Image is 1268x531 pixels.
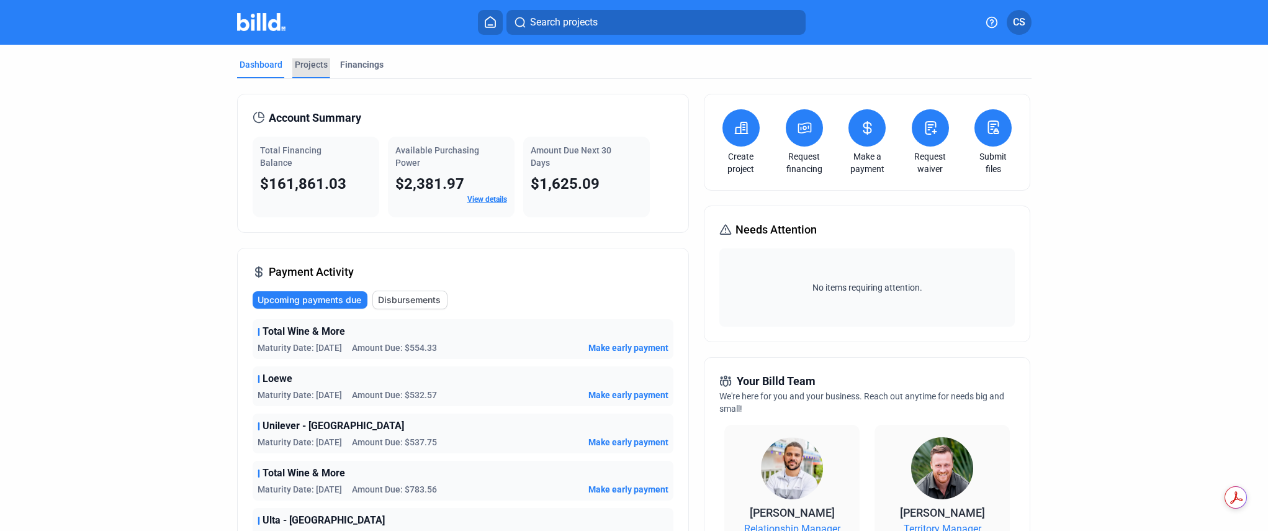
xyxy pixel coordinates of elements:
[971,150,1015,175] a: Submit files
[352,389,437,401] span: Amount Due: $532.57
[506,10,806,35] button: Search projects
[900,506,985,519] span: [PERSON_NAME]
[263,324,345,339] span: Total Wine & More
[588,483,668,496] button: Make early payment
[263,419,404,433] span: Unilever - [GEOGRAPHIC_DATA]
[352,436,437,448] span: Amount Due: $537.75
[395,175,464,193] span: $2,381.97
[378,294,441,306] span: Disbursements
[588,389,668,401] button: Make early payment
[737,373,816,390] span: Your Billd Team
[269,263,354,281] span: Payment Activity
[531,145,611,168] span: Amount Due Next 30 Days
[724,281,1010,294] span: No items requiring attention.
[240,58,282,71] div: Dashboard
[531,175,600,193] span: $1,625.09
[269,109,361,127] span: Account Summary
[258,389,342,401] span: Maturity Date: [DATE]
[340,58,384,71] div: Financings
[372,291,447,309] button: Disbursements
[783,150,826,175] a: Request financing
[260,175,346,193] span: $161,861.03
[260,145,321,168] span: Total Financing Balance
[263,371,292,386] span: Loewe
[253,291,367,309] button: Upcoming payments due
[467,195,507,204] a: View details
[719,150,763,175] a: Create project
[1007,10,1032,35] button: CS
[258,483,342,496] span: Maturity Date: [DATE]
[352,342,437,354] span: Amount Due: $554.33
[909,150,952,175] a: Request waiver
[258,342,342,354] span: Maturity Date: [DATE]
[588,436,668,448] button: Make early payment
[352,483,437,496] span: Amount Due: $783.56
[263,466,345,481] span: Total Wine & More
[911,437,973,499] img: Territory Manager
[258,294,361,306] span: Upcoming payments due
[395,145,479,168] span: Available Purchasing Power
[735,221,817,238] span: Needs Attention
[258,436,342,448] span: Maturity Date: [DATE]
[237,13,286,31] img: Billd Company Logo
[263,513,385,528] span: Ulta - [GEOGRAPHIC_DATA]
[295,58,328,71] div: Projects
[530,15,598,30] span: Search projects
[750,506,835,519] span: [PERSON_NAME]
[719,391,1004,414] span: We're here for you and your business. Reach out anytime for needs big and small!
[761,437,823,499] img: Relationship Manager
[1013,15,1025,30] span: CS
[588,342,668,354] button: Make early payment
[845,150,889,175] a: Make a payment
